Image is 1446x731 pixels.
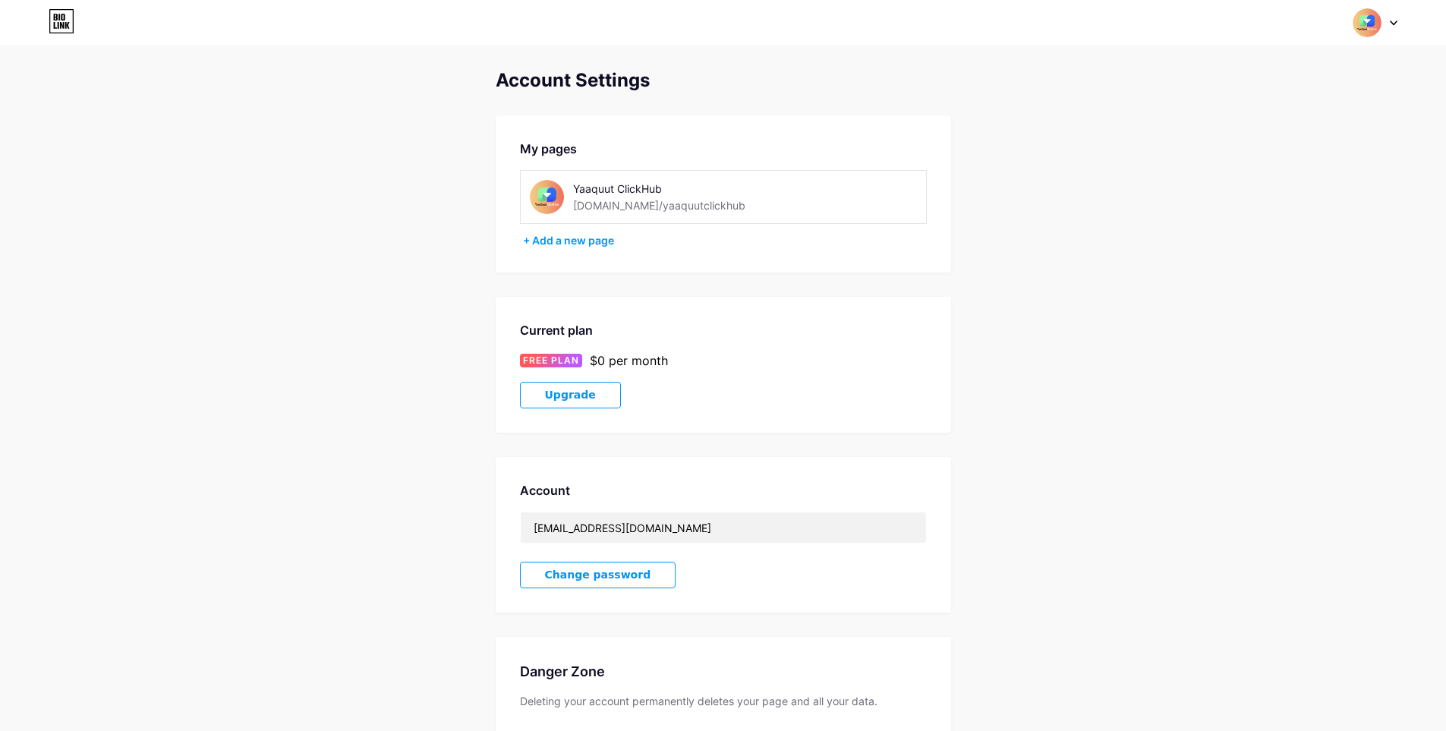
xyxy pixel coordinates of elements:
div: Account Settings [496,70,951,91]
div: Account [520,481,927,499]
div: Current plan [520,321,927,339]
input: Email [521,512,926,543]
div: Deleting your account permanently deletes your page and all your data. [520,694,927,709]
div: $0 per month [590,351,668,370]
div: My pages [520,140,927,158]
span: FREE PLAN [523,354,579,367]
div: Yaaquut ClickHub [573,181,788,197]
span: Change password [545,569,651,581]
div: + Add a new page [523,233,927,248]
button: Change password [520,562,676,588]
span: Upgrade [545,389,596,402]
button: Upgrade [520,382,621,408]
div: [DOMAIN_NAME]/yaaquutclickhub [573,197,745,213]
img: yaaquutclickhub [530,180,564,214]
div: Danger Zone [520,661,927,682]
img: yaaquutclickhub [1353,8,1381,37]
